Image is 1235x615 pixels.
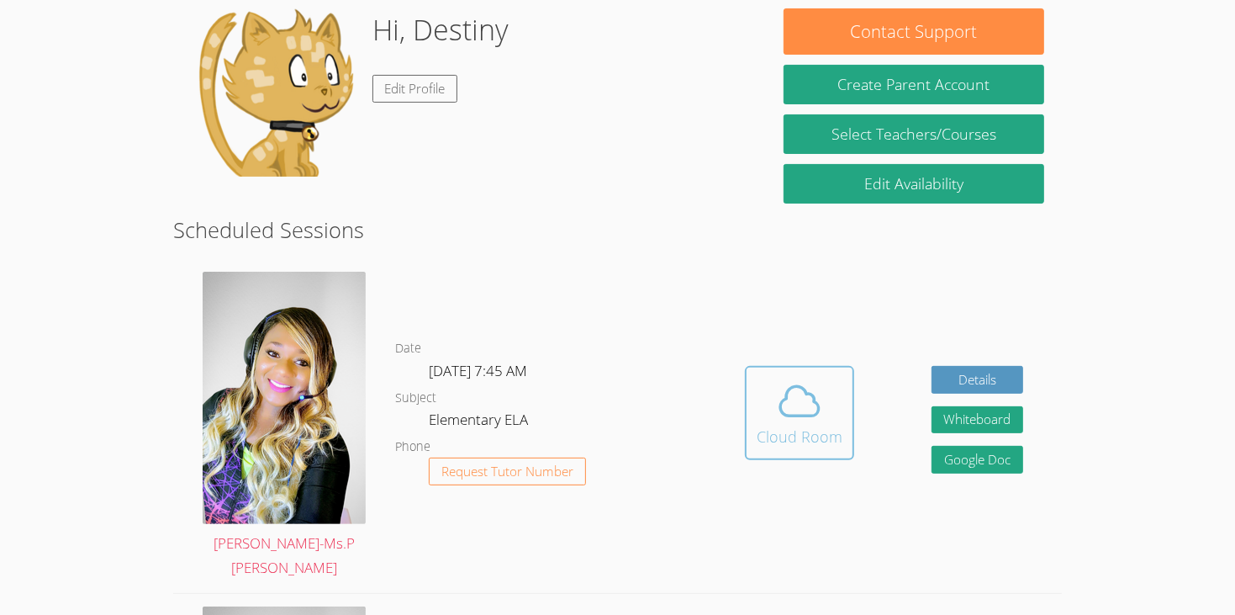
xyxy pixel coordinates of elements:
[191,8,359,177] img: default.png
[784,8,1044,55] button: Contact Support
[784,114,1044,154] a: Select Teachers/Courses
[372,75,458,103] a: Edit Profile
[745,366,854,460] button: Cloud Room
[429,361,527,380] span: [DATE] 7:45 AM
[395,388,436,409] dt: Subject
[173,214,1063,246] h2: Scheduled Sessions
[784,65,1044,104] button: Create Parent Account
[198,272,370,581] a: [PERSON_NAME]-Ms.P [PERSON_NAME]
[395,338,421,359] dt: Date
[932,366,1024,394] a: Details
[429,408,531,437] dd: Elementary ELA
[932,406,1024,434] button: Whiteboard
[784,164,1044,204] a: Edit Availability
[429,458,586,485] button: Request Tutor Number
[757,425,842,448] div: Cloud Room
[372,8,509,51] h1: Hi, Destiny
[395,437,430,458] dt: Phone
[203,272,366,524] img: avatar.png
[932,446,1024,474] a: Google Doc
[441,465,573,478] span: Request Tutor Number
